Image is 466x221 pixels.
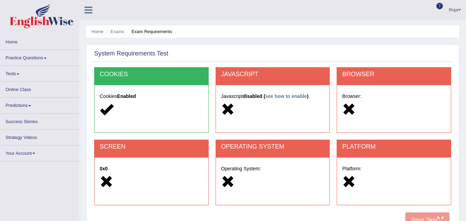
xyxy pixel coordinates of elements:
[342,71,446,78] h2: BROWSER
[342,143,446,150] h2: PLATFORM
[265,93,307,99] a: see how to enable
[0,98,79,111] a: Predictions
[0,50,79,63] a: Practice Questions
[342,166,446,171] h5: Platform:
[0,114,79,127] a: Success Stories
[342,94,446,99] h5: Browser:
[94,50,168,57] h2: System Requirements Test
[0,82,79,95] a: Online Class
[243,93,309,99] strong: disabled ( )
[100,166,108,171] strong: 0x0
[221,94,325,99] h5: Javascript
[221,71,325,78] h2: JAVASCRIPT
[117,93,136,99] strong: Enabled
[221,143,325,150] h2: OPERATING SYSTEM
[100,94,203,99] h5: Cookies
[221,166,325,171] h5: Operating System:
[100,143,203,150] h2: SCREEN
[436,3,443,9] span: 7
[91,29,103,34] a: Home
[0,145,79,159] a: Your Account
[111,29,125,34] a: Exams
[0,130,79,143] a: Strategy Videos
[100,71,203,78] h2: COOKIES
[0,66,79,79] a: Tests
[126,28,172,35] li: Exam Requirements
[0,34,79,48] a: Home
